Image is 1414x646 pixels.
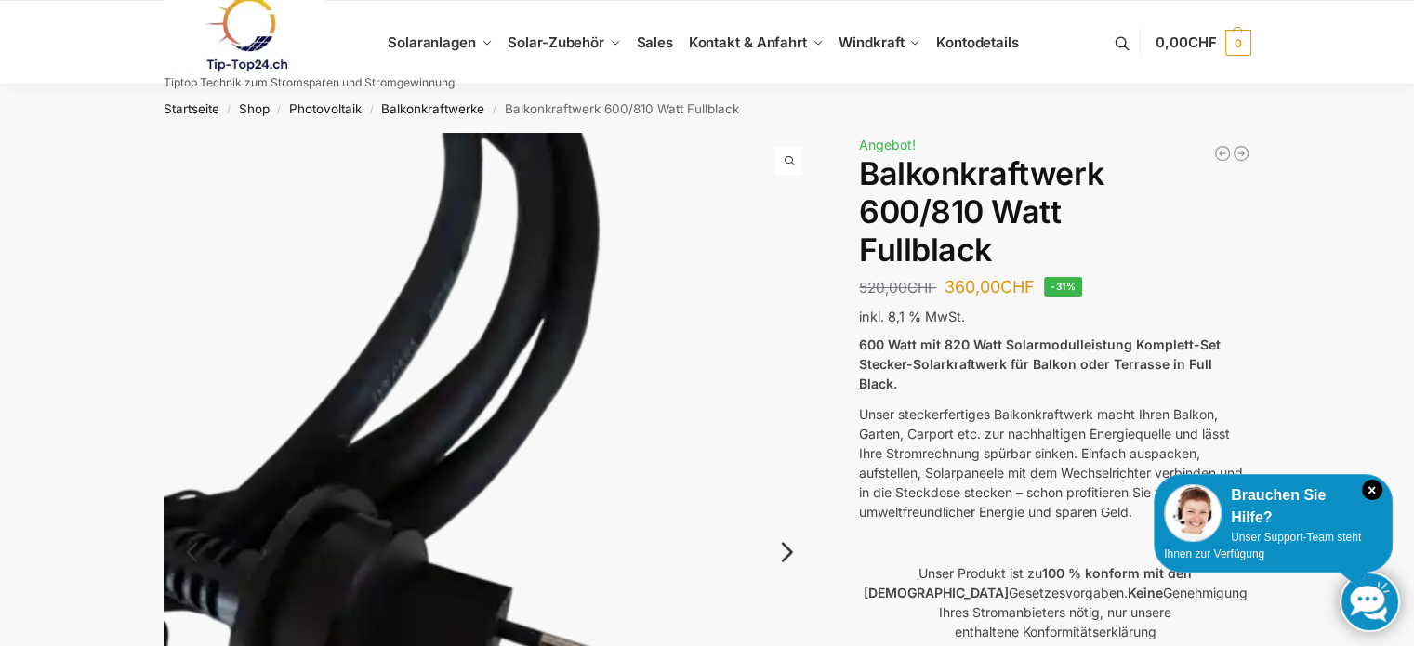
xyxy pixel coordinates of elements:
[130,85,1284,133] nav: Breadcrumb
[681,1,831,85] a: Kontakt & Anfahrt
[907,279,936,297] span: CHF
[1156,33,1216,51] span: 0,00
[859,279,936,297] bdi: 520,00
[628,1,681,85] a: Sales
[637,33,674,51] span: Sales
[945,277,1035,297] bdi: 360,00
[388,33,476,51] span: Solaranlagen
[689,33,807,51] span: Kontakt & Anfahrt
[1362,480,1382,500] i: Schließen
[863,565,1192,600] strong: 100 % konform mit den [DEMOGRAPHIC_DATA]
[859,155,1250,269] h1: Balkonkraftwerk 600/810 Watt Fullblack
[859,563,1250,641] p: Unser Produkt ist zu Gesetzesvorgaben. Genehmigung Ihres Stromanbieters nötig, nur unsere enthalt...
[1225,30,1251,56] span: 0
[839,33,904,51] span: Windkraft
[1044,277,1082,297] span: -31%
[936,33,1019,51] span: Kontodetails
[219,102,239,117] span: /
[1213,144,1232,163] a: Balkonkraftwerk 445/600 Watt Bificial
[831,1,929,85] a: Windkraft
[270,102,289,117] span: /
[859,309,965,324] span: inkl. 8,1 % MwSt.
[500,1,628,85] a: Solar-Zubehör
[1000,277,1035,297] span: CHF
[239,101,270,116] a: Shop
[1164,484,1382,529] div: Brauchen Sie Hilfe?
[1188,33,1217,51] span: CHF
[289,101,362,116] a: Photovoltaik
[1164,531,1361,560] span: Unser Support-Team steht Ihnen zur Verfügung
[859,137,916,152] span: Angebot!
[508,33,604,51] span: Solar-Zubehör
[1156,15,1250,71] a: 0,00CHF 0
[381,101,484,116] a: Balkonkraftwerke
[164,101,219,116] a: Startseite
[164,77,455,88] p: Tiptop Technik zum Stromsparen und Stromgewinnung
[859,336,1221,391] strong: 600 Watt mit 820 Watt Solarmodulleistung Komplett-Set Stecker-Solarkraftwerk für Balkon oder Terr...
[1164,484,1222,542] img: Customer service
[1232,144,1250,163] a: 890/600 Watt Solarkraftwerk + 2,7 KW Batteriespeicher Genehmigungsfrei
[362,102,381,117] span: /
[929,1,1026,85] a: Kontodetails
[859,404,1250,521] p: Unser steckerfertiges Balkonkraftwerk macht Ihren Balkon, Garten, Carport etc. zur nachhaltigen E...
[484,102,504,117] span: /
[1127,585,1162,600] strong: Keine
